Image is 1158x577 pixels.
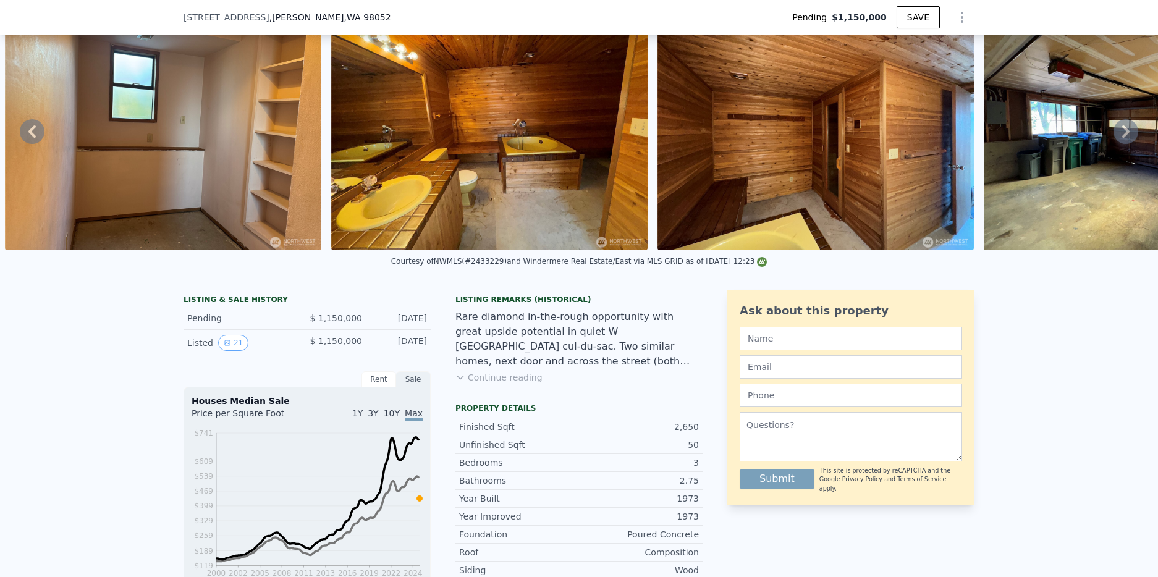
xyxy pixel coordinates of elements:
[579,564,699,576] div: Wood
[455,295,703,305] div: Listing Remarks (Historical)
[740,327,962,350] input: Name
[192,407,307,427] div: Price per Square Foot
[184,11,269,23] span: [STREET_ADDRESS]
[194,531,213,540] tspan: $259
[384,408,400,418] span: 10Y
[455,310,703,369] div: Rare diamond in-the-rough opportunity with great upside potential in quiet W [GEOGRAPHIC_DATA] cu...
[579,510,699,523] div: 1973
[344,12,391,22] span: , WA 98052
[269,11,391,23] span: , [PERSON_NAME]
[897,476,946,482] a: Terms of Service
[459,528,579,541] div: Foundation
[194,472,213,481] tspan: $539
[194,502,213,510] tspan: $399
[194,487,213,495] tspan: $469
[459,421,579,433] div: Finished Sqft
[194,457,213,466] tspan: $609
[842,476,882,482] a: Privacy Policy
[310,336,362,346] span: $ 1,150,000
[194,547,213,555] tspan: $189
[459,564,579,576] div: Siding
[331,13,648,250] img: Sale: 169728168 Parcel: 98089473
[897,6,940,28] button: SAVE
[459,546,579,558] div: Roof
[391,257,767,266] div: Courtesy of NWMLS (#2433229) and Windermere Real Estate/East via MLS GRID as of [DATE] 12:23
[455,371,543,384] button: Continue reading
[396,371,431,387] div: Sale
[352,408,363,418] span: 1Y
[579,492,699,505] div: 1973
[579,421,699,433] div: 2,650
[194,562,213,570] tspan: $119
[459,439,579,451] div: Unfinished Sqft
[950,5,974,30] button: Show Options
[5,13,321,250] img: Sale: 169728168 Parcel: 98089473
[459,492,579,505] div: Year Built
[579,439,699,451] div: 50
[459,510,579,523] div: Year Improved
[792,11,832,23] span: Pending
[579,546,699,558] div: Composition
[455,403,703,413] div: Property details
[832,11,887,23] span: $1,150,000
[657,13,974,250] img: Sale: 169728168 Parcel: 98089473
[310,313,362,323] span: $ 1,150,000
[368,408,378,418] span: 3Y
[740,302,962,319] div: Ask about this property
[194,516,213,525] tspan: $329
[194,429,213,437] tspan: $741
[740,384,962,407] input: Phone
[372,335,427,351] div: [DATE]
[819,466,962,493] div: This site is protected by reCAPTCHA and the Google and apply.
[405,408,423,421] span: Max
[757,257,767,267] img: NWMLS Logo
[459,474,579,487] div: Bathrooms
[740,469,814,489] button: Submit
[372,312,427,324] div: [DATE]
[361,371,396,387] div: Rent
[192,395,423,407] div: Houses Median Sale
[187,335,297,351] div: Listed
[459,457,579,469] div: Bedrooms
[218,335,248,351] button: View historical data
[579,474,699,487] div: 2.75
[740,355,962,379] input: Email
[187,312,297,324] div: Pending
[184,295,431,307] div: LISTING & SALE HISTORY
[579,457,699,469] div: 3
[579,528,699,541] div: Poured Concrete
